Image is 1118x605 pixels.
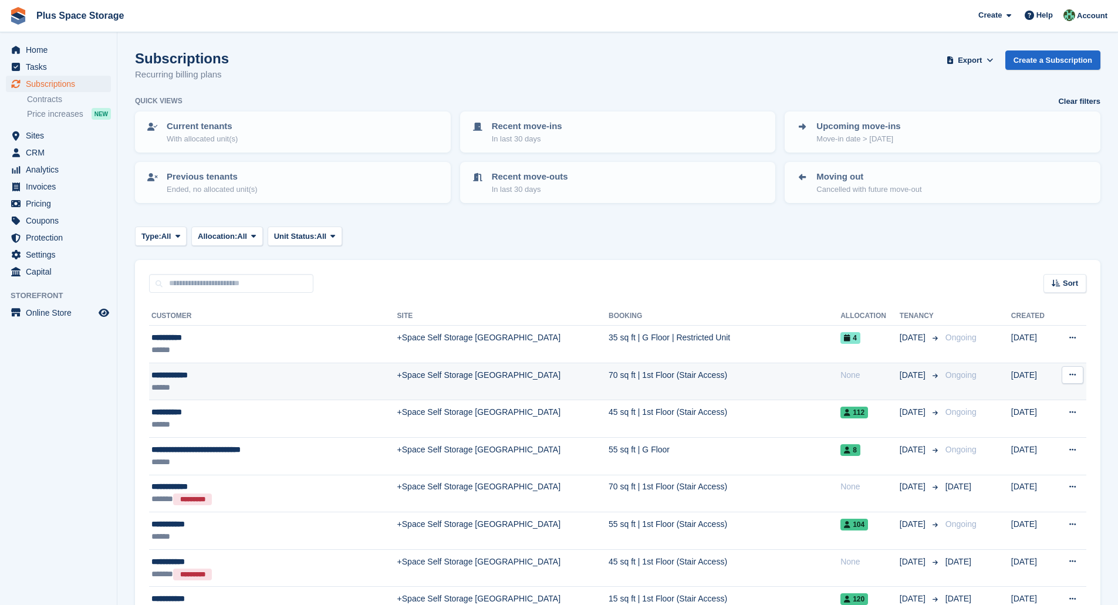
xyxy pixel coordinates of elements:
[1011,326,1055,363] td: [DATE]
[945,407,977,417] span: Ongoing
[397,549,609,587] td: +Space Self Storage [GEOGRAPHIC_DATA]
[237,231,247,242] span: All
[161,231,171,242] span: All
[6,42,111,58] a: menu
[135,227,187,246] button: Type: All
[397,512,609,550] td: +Space Self Storage [GEOGRAPHIC_DATA]
[6,263,111,280] a: menu
[944,50,996,70] button: Export
[27,94,111,105] a: Contracts
[609,363,840,400] td: 70 sq ft | 1st Floor (Stair Access)
[900,369,928,381] span: [DATE]
[397,363,609,400] td: +Space Self Storage [GEOGRAPHIC_DATA]
[945,482,971,491] span: [DATE]
[397,400,609,438] td: +Space Self Storage [GEOGRAPHIC_DATA]
[26,76,96,92] span: Subscriptions
[492,170,568,184] p: Recent move-outs
[492,184,568,195] p: In last 30 days
[136,113,450,151] a: Current tenants With allocated unit(s)
[135,50,229,66] h1: Subscriptions
[6,144,111,161] a: menu
[26,212,96,229] span: Coupons
[1011,400,1055,438] td: [DATE]
[945,519,977,529] span: Ongoing
[6,59,111,75] a: menu
[945,557,971,566] span: [DATE]
[900,332,928,344] span: [DATE]
[816,120,900,133] p: Upcoming move-ins
[317,231,327,242] span: All
[1063,9,1075,21] img: Karolis Stasinskas
[900,307,941,326] th: Tenancy
[136,163,450,202] a: Previous tenants Ended, no allocated unit(s)
[900,556,928,568] span: [DATE]
[840,444,860,456] span: 8
[958,55,982,66] span: Export
[92,108,111,120] div: NEW
[26,127,96,144] span: Sites
[32,6,129,25] a: Plus Space Storage
[945,445,977,454] span: Ongoing
[900,593,928,605] span: [DATE]
[397,437,609,475] td: +Space Self Storage [GEOGRAPHIC_DATA]
[492,120,562,133] p: Recent move-ins
[1063,278,1078,289] span: Sort
[1036,9,1053,21] span: Help
[274,231,317,242] span: Unit Status:
[26,59,96,75] span: Tasks
[816,170,921,184] p: Moving out
[6,76,111,92] a: menu
[135,68,229,82] p: Recurring billing plans
[840,369,900,381] div: None
[141,231,161,242] span: Type:
[1011,437,1055,475] td: [DATE]
[6,246,111,263] a: menu
[461,113,775,151] a: Recent move-ins In last 30 days
[167,133,238,145] p: With allocated unit(s)
[9,7,27,25] img: stora-icon-8386f47178a22dfd0bd8f6a31ec36ba5ce8667c1dd55bd0f319d3a0aa187defe.svg
[6,161,111,178] a: menu
[492,133,562,145] p: In last 30 days
[27,107,111,120] a: Price increases NEW
[786,163,1099,202] a: Moving out Cancelled with future move-out
[397,475,609,512] td: +Space Self Storage [GEOGRAPHIC_DATA]
[191,227,263,246] button: Allocation: All
[609,549,840,587] td: 45 sq ft | 1st Floor (Stair Access)
[397,307,609,326] th: Site
[609,512,840,550] td: 55 sq ft | 1st Floor (Stair Access)
[609,437,840,475] td: 55 sq ft | G Floor
[167,170,258,184] p: Previous tenants
[397,326,609,363] td: +Space Self Storage [GEOGRAPHIC_DATA]
[1011,363,1055,400] td: [DATE]
[609,475,840,512] td: 70 sq ft | 1st Floor (Stair Access)
[840,481,900,493] div: None
[609,307,840,326] th: Booking
[26,178,96,195] span: Invoices
[6,195,111,212] a: menu
[135,96,183,106] h6: Quick views
[1005,50,1100,70] a: Create a Subscription
[1077,10,1107,22] span: Account
[268,227,342,246] button: Unit Status: All
[1011,475,1055,512] td: [DATE]
[840,593,868,605] span: 120
[945,370,977,380] span: Ongoing
[816,133,900,145] p: Move-in date > [DATE]
[26,263,96,280] span: Capital
[26,161,96,178] span: Analytics
[167,184,258,195] p: Ended, no allocated unit(s)
[1011,512,1055,550] td: [DATE]
[1058,96,1100,107] a: Clear filters
[978,9,1002,21] span: Create
[840,556,900,568] div: None
[6,127,111,144] a: menu
[27,109,83,120] span: Price increases
[900,444,928,456] span: [DATE]
[6,305,111,321] a: menu
[461,163,775,202] a: Recent move-outs In last 30 days
[149,307,397,326] th: Customer
[840,407,868,418] span: 112
[945,594,971,603] span: [DATE]
[609,400,840,438] td: 45 sq ft | 1st Floor (Stair Access)
[26,246,96,263] span: Settings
